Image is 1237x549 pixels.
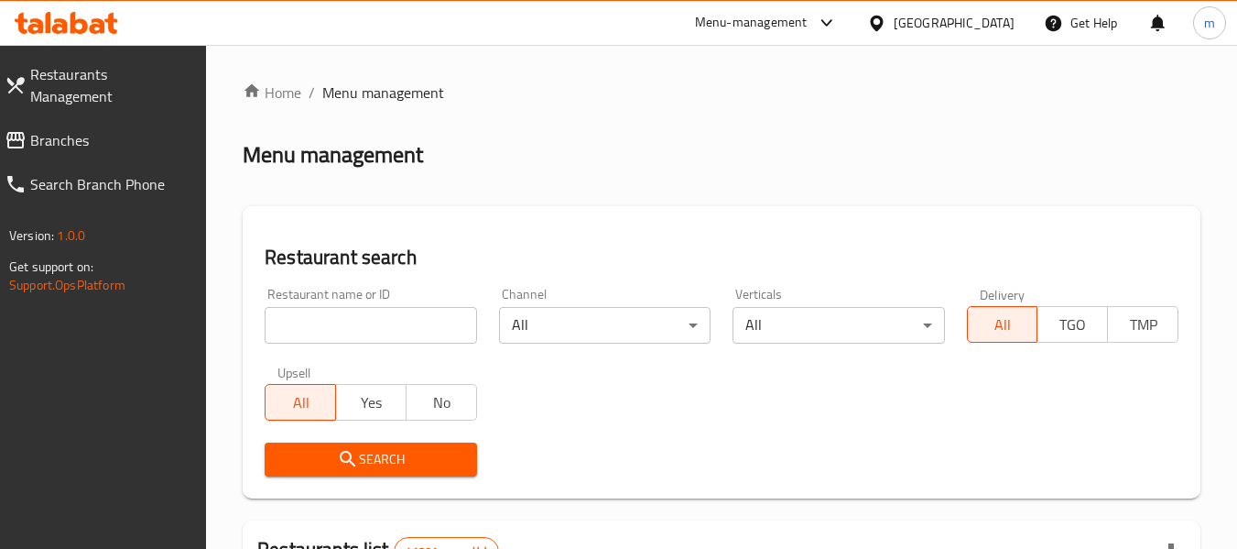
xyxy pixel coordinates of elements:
[1204,13,1215,33] span: m
[335,384,407,421] button: Yes
[265,307,476,344] input: Search for restaurant name or ID..
[279,448,461,471] span: Search
[414,390,470,416] span: No
[980,288,1025,301] label: Delivery
[1036,306,1108,343] button: TGO
[499,307,711,344] div: All
[309,82,315,104] li: /
[265,244,1178,271] h2: Restaurant search
[894,13,1015,33] div: [GEOGRAPHIC_DATA]
[243,82,301,104] a: Home
[265,443,476,477] button: Search
[9,255,93,279] span: Get support on:
[57,224,85,247] span: 1.0.0
[1045,312,1101,338] span: TGO
[967,306,1038,343] button: All
[9,224,54,247] span: Version:
[265,384,336,421] button: All
[732,307,944,344] div: All
[30,173,192,195] span: Search Branch Phone
[30,63,192,107] span: Restaurants Management
[273,390,329,416] span: All
[343,390,399,416] span: Yes
[243,82,1200,104] nav: breadcrumb
[406,384,477,421] button: No
[277,366,311,379] label: Upsell
[1115,312,1171,338] span: TMP
[695,12,808,34] div: Menu-management
[243,140,423,170] h2: Menu management
[30,129,192,151] span: Branches
[9,273,125,297] a: Support.OpsPlatform
[1107,306,1178,343] button: TMP
[975,312,1031,338] span: All
[322,82,444,104] span: Menu management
